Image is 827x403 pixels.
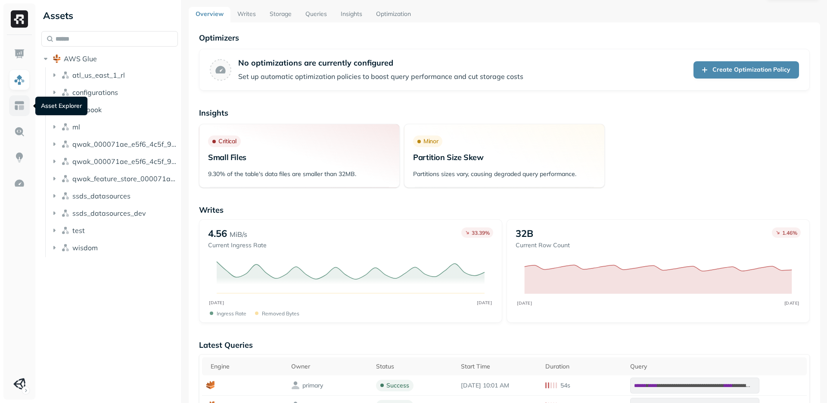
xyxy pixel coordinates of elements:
[61,71,70,79] img: namespace
[208,241,267,249] p: Current Ingress Rate
[472,230,490,236] p: 33.39 %
[199,33,810,43] p: Optimizers
[61,140,70,148] img: namespace
[72,174,178,183] span: qwak_feature_store_000071ae_e5f6_4c5f_97ab_2b533d00d294
[208,152,391,162] p: Small Files
[199,108,810,118] p: Insights
[61,88,70,97] img: namespace
[50,137,178,151] button: qwak_000071ae_e5f6_4c5f_97ab_2b533d00d294_analytics_data
[630,362,802,371] div: Query
[50,241,178,255] button: wisdom
[11,10,28,28] img: Ryft
[61,157,70,166] img: namespace
[14,126,25,137] img: Query Explorer
[61,123,70,131] img: namespace
[211,362,283,371] div: Engine
[14,178,25,189] img: Optimization
[218,137,236,145] p: Critical
[423,137,438,145] p: Minor
[61,226,70,235] img: namespace
[41,9,178,22] div: Assets
[517,300,532,305] tspan: [DATE]
[14,48,25,60] img: Dashboard
[461,381,537,390] p: Sep 7, 2025 10:01 AM
[50,103,178,116] button: facebook
[560,381,570,390] p: 54s
[461,362,537,371] div: Start Time
[369,7,418,22] a: Optimization
[334,7,369,22] a: Insights
[199,205,810,215] p: Writes
[199,340,810,350] p: Latest Queries
[61,209,70,217] img: namespace
[35,97,87,115] div: Asset Explorer
[477,300,492,305] tspan: [DATE]
[50,120,178,134] button: ml
[209,300,224,305] tspan: [DATE]
[61,174,70,183] img: namespace
[302,381,323,390] p: primary
[72,209,146,217] span: ssds_datasources_dev
[298,7,334,22] a: Queries
[230,229,247,239] p: MiB/s
[14,74,25,85] img: Assets
[50,189,178,203] button: ssds_datasources
[238,58,523,68] p: No optimizations are currently configured
[50,172,178,186] button: qwak_feature_store_000071ae_e5f6_4c5f_97ab_2b533d00d294
[50,68,178,82] button: atl_us_east_1_rl
[263,7,298,22] a: Storage
[291,362,367,371] div: Owner
[208,227,227,239] p: 4.56
[50,85,178,99] button: configurations
[386,381,409,390] p: success
[376,362,452,371] div: Status
[784,300,799,305] tspan: [DATE]
[516,227,533,239] p: 32B
[14,100,25,111] img: Asset Explorer
[782,230,797,236] p: 1.46 %
[72,71,125,79] span: atl_us_east_1_rl
[64,54,97,63] span: AWS Glue
[230,7,263,22] a: Writes
[238,71,523,82] p: Set up automatic optimization policies to boost query performance and cut storage costs
[413,152,596,162] p: Partition Size Skew
[53,54,61,63] img: root
[50,154,178,168] button: qwak_000071ae_e5f6_4c5f_97ab_2b533d00d294_analytics_data_view
[72,88,118,97] span: configurations
[13,378,25,390] img: Unity
[14,152,25,163] img: Insights
[61,192,70,200] img: namespace
[516,241,570,249] p: Current Row Count
[41,52,178,66] button: AWS Glue
[61,243,70,252] img: namespace
[72,123,80,131] span: ml
[72,140,178,148] span: qwak_000071ae_e5f6_4c5f_97ab_2b533d00d294_analytics_data
[72,243,98,252] span: wisdom
[217,310,246,317] p: Ingress Rate
[72,192,131,200] span: ssds_datasources
[208,170,391,178] p: 9.30% of the table's data files are smaller than 32MB.
[50,206,178,220] button: ssds_datasources_dev
[262,310,299,317] p: Removed bytes
[693,61,799,79] a: Create Optimization Policy
[189,7,230,22] a: Overview
[291,381,300,390] img: owner
[50,224,178,237] button: test
[72,226,85,235] span: test
[72,157,178,166] span: qwak_000071ae_e5f6_4c5f_97ab_2b533d00d294_analytics_data_view
[545,362,622,371] div: Duration
[413,170,596,178] p: Partitions sizes vary, causing degraded query performance.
